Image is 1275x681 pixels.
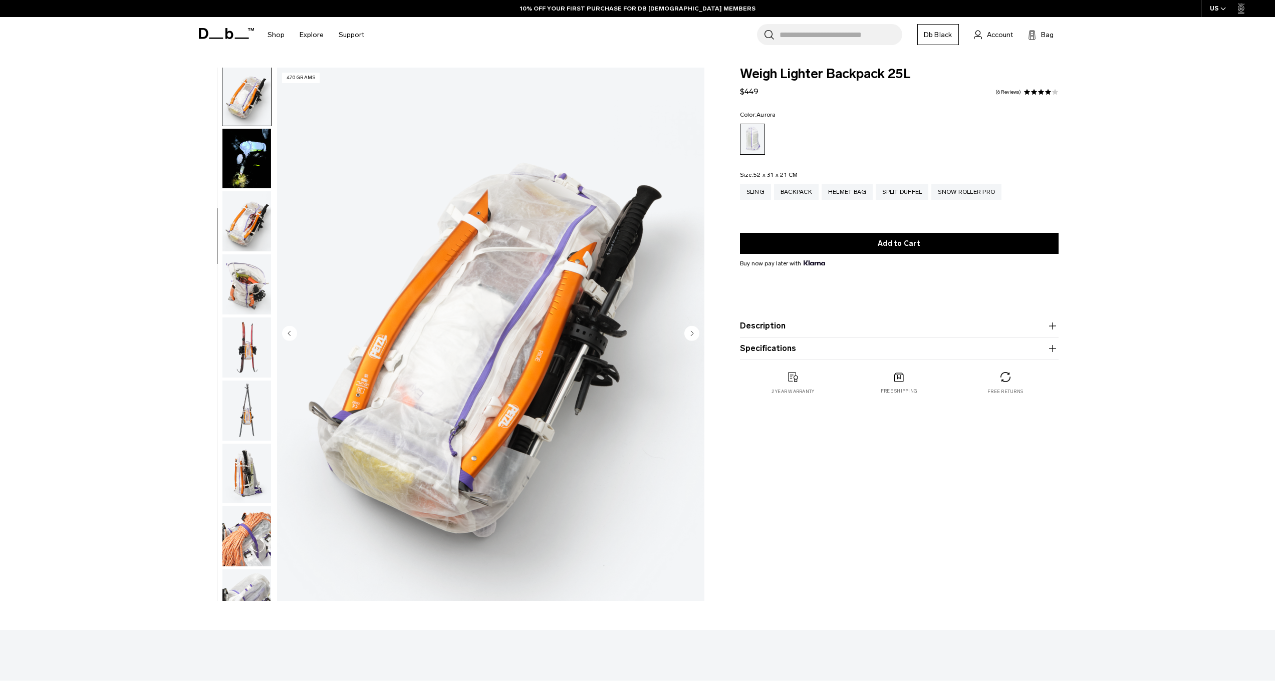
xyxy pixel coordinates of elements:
[222,569,271,629] img: Weigh_Lighter_Backpack_25L_12.png
[684,325,699,343] button: Next slide
[222,129,271,189] img: Weigh Lighter Backpack 25L Aurora
[995,90,1021,95] a: 6 reviews
[822,184,873,200] a: Helmet Bag
[222,569,272,630] button: Weigh_Lighter_Backpack_25L_12.png
[987,388,1023,395] p: Free returns
[282,325,297,343] button: Previous slide
[772,388,815,395] p: 2 year warranty
[804,260,825,265] img: {"height" => 20, "alt" => "Klarna"}
[774,184,819,200] a: Backpack
[740,320,1059,332] button: Description
[881,388,917,395] p: Free shipping
[740,259,825,268] span: Buy now pay later with
[740,87,758,96] span: $449
[277,68,704,601] img: Weigh_Lighter_Backpack_25L_5.png
[282,73,320,83] p: 470 grams
[740,124,765,155] a: Aurora
[339,17,364,53] a: Support
[756,111,776,118] span: Aurora
[222,128,272,189] button: Weigh Lighter Backpack 25L Aurora
[222,254,271,314] img: Weigh_Lighter_Backpack_25L_7.png
[753,171,798,178] span: 52 x 31 x 21 CM
[222,191,272,252] button: Weigh_Lighter_Backpack_25L_6.png
[268,17,285,53] a: Shop
[222,65,272,126] button: Weigh_Lighter_Backpack_25L_5.png
[740,184,771,200] a: Sling
[740,112,776,118] legend: Color:
[740,68,1059,81] span: Weigh Lighter Backpack 25L
[1028,29,1054,41] button: Bag
[222,443,272,504] button: Weigh_Lighter_Backpack_25L_10.png
[222,380,272,441] button: Weigh_Lighter_Backpack_25L_9.png
[222,506,271,566] img: Weigh_Lighter_Backpack_25L_11.png
[740,172,798,178] legend: Size:
[222,444,271,504] img: Weigh_Lighter_Backpack_25L_10.png
[974,29,1013,41] a: Account
[300,17,324,53] a: Explore
[222,66,271,126] img: Weigh_Lighter_Backpack_25L_5.png
[1041,30,1054,40] span: Bag
[917,24,959,45] a: Db Black
[222,317,272,378] button: Weigh_Lighter_Backpack_25L_8.png
[520,4,755,13] a: 10% OFF YOUR FIRST PURCHASE FOR DB [DEMOGRAPHIC_DATA] MEMBERS
[876,184,928,200] a: Split Duffel
[260,17,372,53] nav: Main Navigation
[740,233,1059,254] button: Add to Cart
[931,184,1001,200] a: Snow Roller Pro
[222,381,271,441] img: Weigh_Lighter_Backpack_25L_9.png
[277,68,704,601] li: 6 / 18
[740,343,1059,355] button: Specifications
[987,30,1013,40] span: Account
[222,317,271,378] img: Weigh_Lighter_Backpack_25L_8.png
[222,191,271,251] img: Weigh_Lighter_Backpack_25L_6.png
